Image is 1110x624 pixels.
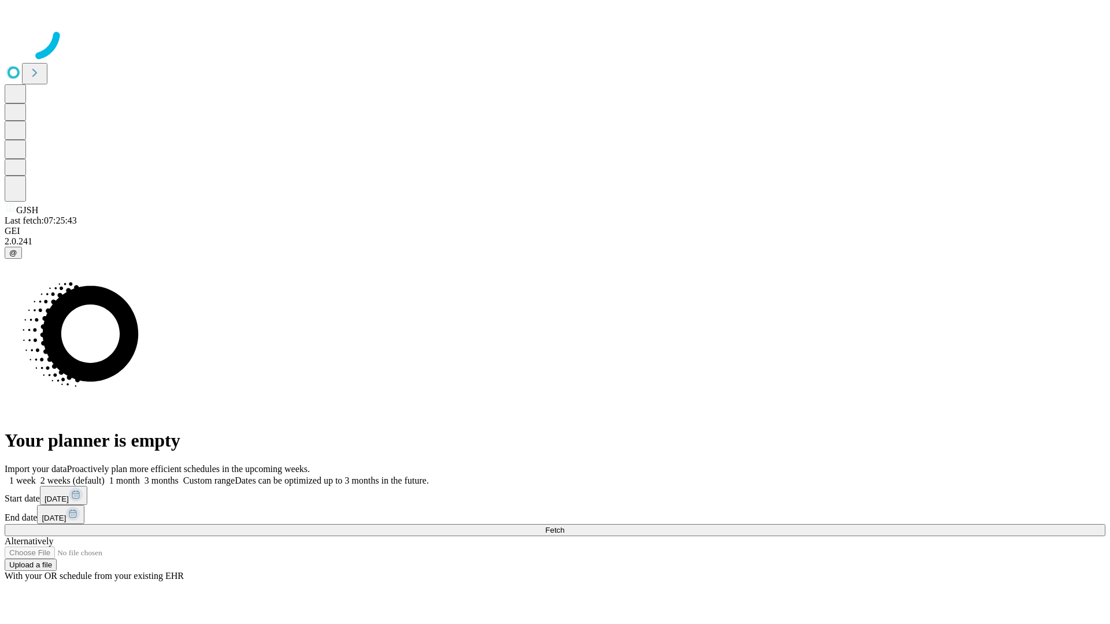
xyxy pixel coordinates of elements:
[42,514,66,522] span: [DATE]
[5,226,1105,236] div: GEI
[183,476,235,485] span: Custom range
[5,524,1105,536] button: Fetch
[67,464,310,474] span: Proactively plan more efficient schedules in the upcoming weeks.
[40,476,105,485] span: 2 weeks (default)
[5,559,57,571] button: Upload a file
[5,486,1105,505] div: Start date
[145,476,179,485] span: 3 months
[5,247,22,259] button: @
[235,476,428,485] span: Dates can be optimized up to 3 months in the future.
[9,248,17,257] span: @
[5,236,1105,247] div: 2.0.241
[545,526,564,534] span: Fetch
[9,476,36,485] span: 1 week
[109,476,140,485] span: 1 month
[16,205,38,215] span: GJSH
[5,505,1105,524] div: End date
[37,505,84,524] button: [DATE]
[5,430,1105,451] h1: Your planner is empty
[5,571,184,581] span: With your OR schedule from your existing EHR
[40,486,87,505] button: [DATE]
[5,464,67,474] span: Import your data
[5,216,77,225] span: Last fetch: 07:25:43
[45,495,69,503] span: [DATE]
[5,536,53,546] span: Alternatively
